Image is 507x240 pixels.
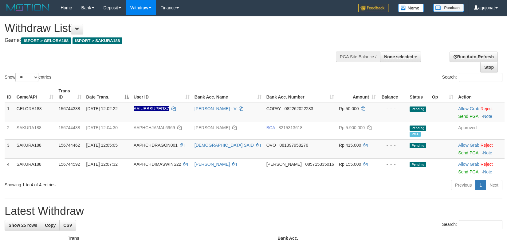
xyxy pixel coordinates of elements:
h1: Withdraw List [5,22,332,34]
span: CSV [63,223,72,228]
img: MOTION_logo.png [5,3,51,12]
span: ISPORT > GELORA188 [21,37,71,44]
th: User ID: activate to sort column ascending [131,85,192,103]
a: Send PGA [458,169,478,174]
input: Search: [459,73,502,82]
td: SAKURA188 [14,139,56,158]
span: Copy 8215313618 to clipboard [278,125,302,130]
span: [DATE] 12:07:32 [86,162,118,167]
a: Send PGA [458,150,478,155]
span: Copy [45,223,56,228]
div: - - - [381,161,405,167]
span: 156744338 [58,106,80,111]
a: Send PGA [458,114,478,119]
span: Pending [410,143,426,148]
td: · [456,158,505,177]
td: 1 [5,103,14,122]
select: Showentries [15,73,38,82]
span: Rp 415.000 [339,143,361,148]
td: GELORA188 [14,103,56,122]
h4: Game: [5,37,332,44]
td: Approved [456,122,505,139]
img: Feedback.jpg [358,4,389,12]
a: Reject [481,106,493,111]
a: Note [483,169,492,174]
th: Status [407,85,430,103]
span: [DATE] 12:04:30 [86,125,118,130]
a: Note [483,114,492,119]
div: - - - [381,106,405,112]
img: panduan.png [433,4,464,12]
div: PGA Site Balance / [336,52,380,62]
label: Show entries [5,73,51,82]
th: Action [456,85,505,103]
a: CSV [59,220,76,230]
th: Trans ID: activate to sort column ascending [56,85,84,103]
a: Copy [41,220,60,230]
span: Copy 082262022283 to clipboard [285,106,313,111]
td: 3 [5,139,14,158]
span: [DATE] 12:05:05 [86,143,118,148]
span: [PERSON_NAME] [266,162,302,167]
td: SAKURA188 [14,122,56,139]
th: Bank Acc. Name: activate to sort column ascending [192,85,264,103]
h1: Latest Withdraw [5,205,502,217]
a: 1 [475,180,486,190]
a: Allow Grab [458,162,479,167]
span: Copy 081397958276 to clipboard [280,143,308,148]
span: Pending [410,126,426,131]
span: 156744462 [58,143,80,148]
th: Game/API: activate to sort column ascending [14,85,56,103]
th: Bank Acc. Number: activate to sort column ascending [264,85,336,103]
a: [PERSON_NAME] [195,125,230,130]
th: ID [5,85,14,103]
a: Reject [481,162,493,167]
span: · [458,143,480,148]
td: · [456,139,505,158]
span: OVO [266,143,276,148]
div: - - - [381,142,405,148]
th: Date Trans.: activate to sort column descending [84,85,131,103]
div: Showing 1 to 4 of 4 entries [5,179,207,188]
a: Stop [480,62,498,72]
td: · [456,103,505,122]
span: GOPAY [266,106,281,111]
img: Button%20Memo.svg [398,4,424,12]
td: 4 [5,158,14,177]
a: Reject [481,143,493,148]
label: Search: [442,220,502,229]
a: [DEMOGRAPHIC_DATA] SAID [195,143,254,148]
a: Previous [451,180,476,190]
span: Copy 085715335016 to clipboard [305,162,334,167]
span: AAPHCHJAMAL6969 [134,125,175,130]
span: Rp 5.900.000 [339,125,365,130]
span: 156744592 [58,162,80,167]
a: Run Auto-Refresh [450,52,498,62]
span: · [458,162,480,167]
span: Rp 50.000 [339,106,359,111]
span: · [458,106,480,111]
input: Search: [459,220,502,229]
span: Pending [410,162,426,167]
span: Rp 155.000 [339,162,361,167]
td: 2 [5,122,14,139]
a: Next [485,180,502,190]
span: BCA [266,125,275,130]
div: - - - [381,125,405,131]
span: AAPHCHDRAGON001 [134,143,178,148]
a: Allow Grab [458,106,479,111]
span: Pending [410,106,426,112]
a: Allow Grab [458,143,479,148]
button: None selected [380,52,421,62]
span: Nama rekening ada tanda titik/strip, harap diedit [134,106,169,111]
span: PGA [410,132,420,137]
th: Balance [378,85,407,103]
th: Amount: activate to sort column ascending [336,85,378,103]
a: [PERSON_NAME] [195,162,230,167]
label: Search: [442,73,502,82]
a: Note [483,150,492,155]
th: Op: activate to sort column ascending [430,85,456,103]
span: None selected [384,54,413,59]
td: SAKURA188 [14,158,56,177]
span: 156744438 [58,125,80,130]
